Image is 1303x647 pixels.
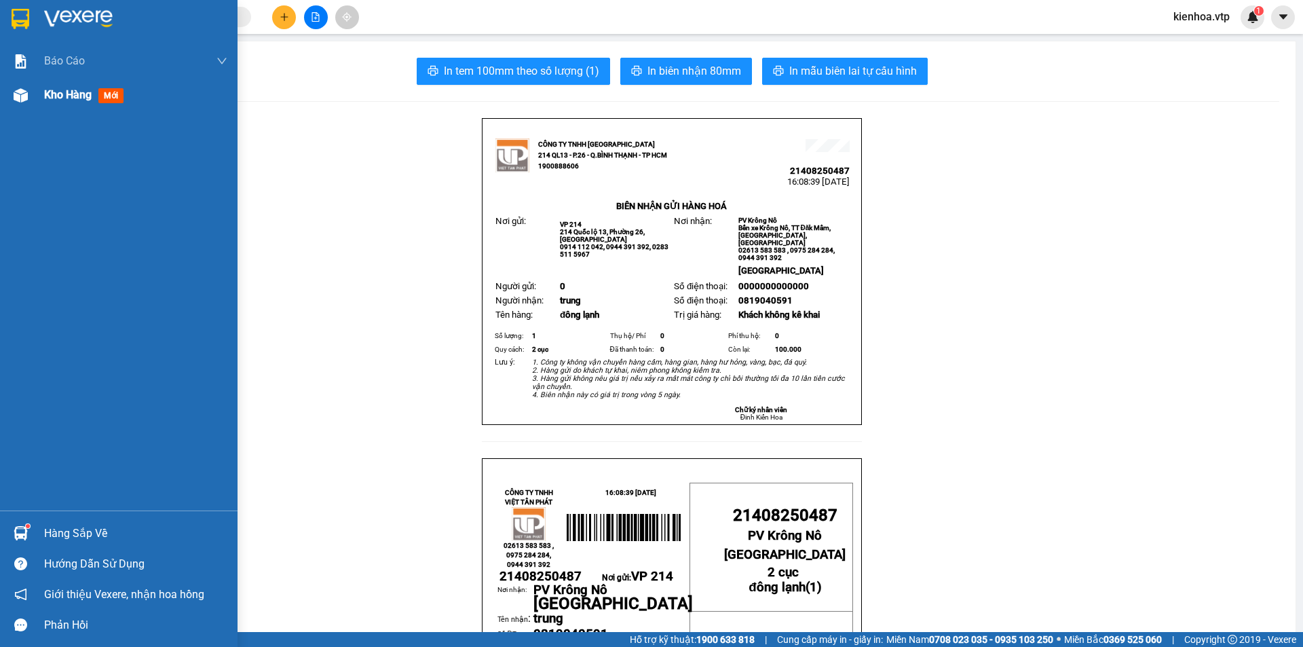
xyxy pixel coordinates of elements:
[726,329,774,343] td: Phí thu hộ:
[311,12,320,22] span: file-add
[495,295,544,306] span: Người nhận:
[533,611,563,626] span: trung
[497,612,531,625] span: :
[495,310,533,320] span: Tên hàng:
[790,166,850,176] span: 21408250487
[631,569,673,584] span: VP 214
[1271,5,1295,29] button: caret-down
[886,632,1053,647] span: Miền Nam
[724,547,846,562] span: [GEOGRAPHIC_DATA]
[428,65,438,78] span: printer
[608,343,659,356] td: Đã thanh toán:
[1228,635,1237,644] span: copyright
[738,246,835,261] span: 02613 583 583 , 0975 284 284, 0944 391 392
[749,580,805,595] span: đông lạnh
[735,406,787,413] strong: Chữ ký nhân viên
[14,588,27,601] span: notification
[738,217,777,224] span: PV Krông Nô
[26,524,30,528] sup: 1
[775,346,801,353] span: 100.000
[738,265,824,276] span: [GEOGRAPHIC_DATA]
[616,201,727,211] strong: BIÊN NHẬN GỬI HÀNG HOÁ
[444,62,599,79] span: In tem 100mm theo số lượng (1)
[304,5,328,29] button: file-add
[775,332,779,339] span: 0
[674,310,721,320] span: Trị giá hàng:
[532,358,845,399] em: 1. Công ty không vận chuyển hàng cấm, hàng gian, hàng hư hỏng, vàng, bạc, đá quý. 2. Hàng gửi do ...
[35,22,110,73] strong: CÔNG TY TNHH [GEOGRAPHIC_DATA] 214 QL13 - P.26 - Q.BÌNH THẠNH - TP HCM 1900888606
[14,88,28,103] img: warehouse-icon
[787,177,850,187] span: 16:08:39 [DATE]
[560,228,645,243] span: 214 Quốc lộ 13, Phường 26, [GEOGRAPHIC_DATA]
[14,557,27,570] span: question-circle
[602,573,673,583] span: Nơi gửi:
[765,632,767,647] span: |
[773,65,784,78] span: printer
[660,346,664,353] span: 0
[647,62,741,79] span: In biên nhận 80mm
[504,542,554,568] span: 02613 583 583 , 0975 284 284, 0944 391 392
[129,61,191,71] span: 16:06:09 [DATE]
[560,295,581,306] span: trung
[14,618,27,631] span: message
[12,9,29,29] img: logo-vxr
[1103,634,1162,645] strong: 0369 525 060
[495,358,515,367] span: Lưu ý:
[44,586,204,603] span: Giới thiệu Vexere, nhận hoa hồng
[533,627,608,642] span: 0819040591
[533,583,607,597] span: PV Krông Nô
[538,141,667,170] strong: CÔNG TY TNHH [GEOGRAPHIC_DATA] 214 QL13 - P.26 - Q.BÌNH THẠNH - TP HCM 1900888606
[216,56,227,67] span: down
[417,58,610,85] button: printerIn tem 100mm theo số lượng (1)
[47,81,157,92] strong: BIÊN NHẬN GỬI HÀNG HOÁ
[1277,11,1289,23] span: caret-down
[493,343,530,356] td: Quy cách:
[532,346,548,353] span: 2 cục
[497,627,533,642] td: Số ĐT:
[560,221,582,228] span: VP 214
[44,88,92,101] span: Kho hàng
[512,507,546,541] img: logo
[44,523,227,544] div: Hàng sắp về
[810,580,817,595] span: 1
[560,243,668,258] span: 0914 112 042, 0944 391 392, 0283 511 5967
[497,585,533,612] td: Nơi nhận:
[532,332,536,339] span: 1
[280,12,289,22] span: plus
[136,95,170,103] span: PV Đắk Mil
[608,329,659,343] td: Thụ hộ/ Phí
[497,615,528,624] span: Tên nhận
[560,281,565,291] span: 0
[674,216,712,226] span: Nơi nhận:
[495,216,526,226] span: Nơi gửi:
[499,569,582,584] span: 21408250487
[44,52,85,69] span: Báo cáo
[789,62,917,79] span: In mẫu biên lai tự cấu hình
[738,224,831,246] span: Bến xe Krông Nô, TT Đăk Mâm, [GEOGRAPHIC_DATA], [GEOGRAPHIC_DATA]
[726,343,774,356] td: Còn lại:
[44,615,227,635] div: Phản hồi
[674,281,728,291] span: Số điện thoại:
[929,634,1053,645] strong: 0708 023 035 - 0935 103 250
[631,65,642,78] span: printer
[696,634,755,645] strong: 1900 633 818
[733,506,837,525] span: 21408250487
[14,526,28,540] img: warehouse-icon
[495,138,529,172] img: logo
[533,594,693,613] span: [GEOGRAPHIC_DATA]
[738,281,809,291] span: 0000000000000
[1247,11,1259,23] img: icon-new-feature
[1254,6,1264,16] sup: 1
[749,565,821,595] strong: ( )
[493,329,530,343] td: Số lượng:
[14,31,31,64] img: logo
[1256,6,1261,16] span: 1
[98,88,124,103] span: mới
[1064,632,1162,647] span: Miền Bắc
[335,5,359,29] button: aim
[44,554,227,574] div: Hướng dẫn sử dụng
[605,489,656,496] span: 16:08:39 [DATE]
[630,632,755,647] span: Hỗ trợ kỹ thuật:
[1163,8,1241,25] span: kienhoa.vtp
[740,413,782,421] span: Đinh Kiến Hoa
